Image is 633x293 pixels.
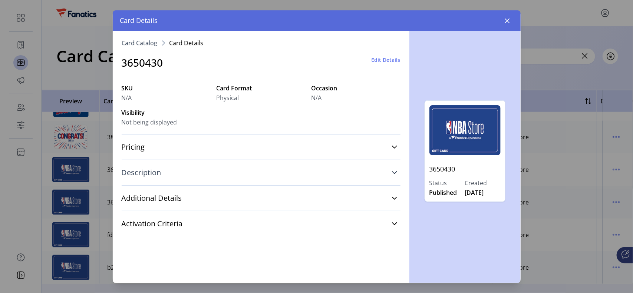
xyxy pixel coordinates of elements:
[465,188,484,197] span: [DATE]
[429,179,465,187] label: Status
[217,93,239,102] span: Physical
[122,93,132,102] span: N/A
[122,40,158,46] a: Card Catalog
[120,16,158,26] span: Card Details
[122,143,145,151] span: Pricing
[429,105,501,155] img: 3650430
[122,220,183,227] span: Activation Criteria
[122,190,400,206] a: Additional Details
[122,194,182,202] span: Additional Details
[429,160,501,179] p: 3650430
[122,164,400,181] a: Description
[311,84,400,93] label: Occasion
[169,40,204,46] span: Card Details
[122,169,161,176] span: Description
[122,216,400,232] a: Activation Criteria
[122,108,211,117] label: Visibility
[465,179,501,187] label: Created
[217,84,306,93] label: Card Format
[372,56,400,64] button: Edit Details
[122,139,400,155] a: Pricing
[122,84,211,93] label: SKU
[311,93,322,102] span: N/A
[122,118,177,127] span: Not being displayed
[429,188,457,197] span: Published
[122,55,163,70] h3: 3650430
